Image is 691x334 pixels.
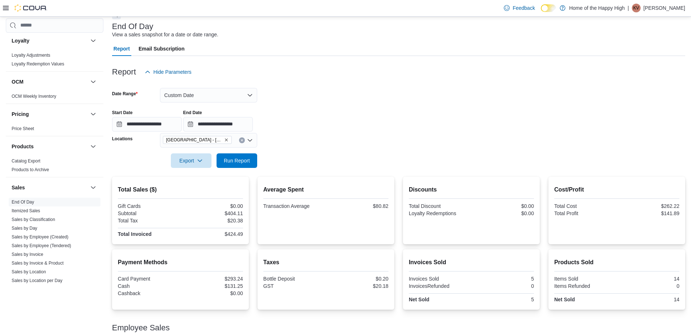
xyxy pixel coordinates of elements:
[263,283,325,289] div: GST
[554,276,616,282] div: Items Sold
[217,153,257,168] button: Run Report
[643,4,685,12] p: [PERSON_NAME]
[12,126,34,131] a: Price Sheet
[112,136,133,142] label: Locations
[163,136,232,144] span: Sherwood Park - Wye Road - Fire & Flower
[12,78,87,85] button: OCM
[118,210,179,216] div: Subtotal
[182,231,243,237] div: $424.49
[118,283,179,289] div: Cash
[12,278,62,283] a: Sales by Location per Day
[409,283,470,289] div: InvoicesRefunded
[327,203,388,209] div: $80.82
[12,110,29,118] h3: Pricing
[12,243,71,248] a: Sales by Employee (Tendered)
[263,185,388,194] h2: Average Spent
[12,243,71,249] span: Sales by Employee (Tendered)
[182,276,243,282] div: $293.24
[554,283,616,289] div: Items Refunded
[409,185,534,194] h2: Discounts
[327,276,388,282] div: $0.20
[89,36,98,45] button: Loyalty
[12,251,43,257] span: Sales by Invoice
[541,4,556,12] input: Dark Mode
[12,225,37,231] span: Sales by Day
[12,217,55,222] a: Sales by Classification
[409,276,470,282] div: Invoices Sold
[409,210,470,216] div: Loyalty Redemptions
[112,117,182,132] input: Press the down key to open a popover containing a calendar.
[118,276,179,282] div: Card Payment
[473,276,534,282] div: 5
[89,183,98,192] button: Sales
[171,153,211,168] button: Export
[12,260,63,266] span: Sales by Invoice & Product
[628,4,629,12] p: |
[12,94,56,99] a: OCM Weekly Inventory
[183,110,202,116] label: End Date
[6,157,103,177] div: Products
[112,323,170,332] h3: Employee Sales
[112,110,133,116] label: Start Date
[239,137,245,143] button: Clear input
[409,203,470,209] div: Total Discount
[554,297,575,302] strong: Net Sold
[118,231,152,237] strong: Total Invoiced
[118,258,243,267] h2: Payment Methods
[118,203,179,209] div: Gift Cards
[6,124,103,136] div: Pricing
[182,290,243,296] div: $0.00
[12,143,34,150] h3: Products
[12,110,87,118] button: Pricing
[473,210,534,216] div: $0.00
[182,203,243,209] div: $0.00
[89,142,98,151] button: Products
[114,41,130,56] span: Report
[12,278,62,283] span: Sales by Location per Day
[327,283,388,289] div: $20.18
[554,258,679,267] h2: Products Sold
[12,158,40,164] span: Catalog Export
[118,290,179,296] div: Cashback
[12,52,50,58] span: Loyalty Adjustments
[12,61,64,67] span: Loyalty Redemption Values
[89,77,98,86] button: OCM
[618,283,679,289] div: 0
[473,283,534,289] div: 0
[224,157,250,164] span: Run Report
[554,203,616,209] div: Total Cost
[618,276,679,282] div: 14
[142,65,194,79] button: Hide Parameters
[618,203,679,209] div: $262.22
[112,22,153,31] h3: End Of Day
[6,198,103,323] div: Sales
[633,4,639,12] span: KV
[153,68,192,76] span: Hide Parameters
[118,185,243,194] h2: Total Sales ($)
[263,276,325,282] div: Bottle Deposit
[247,137,253,143] button: Open list of options
[12,184,25,191] h3: Sales
[569,4,625,12] p: Home of the Happy High
[618,210,679,216] div: $141.89
[12,269,46,274] a: Sales by Location
[12,93,56,99] span: OCM Weekly Inventory
[182,283,243,289] div: $131.25
[12,226,37,231] a: Sales by Day
[409,258,534,267] h2: Invoices Sold
[15,4,47,12] img: Cova
[12,234,69,240] a: Sales by Employee (Created)
[501,1,538,15] a: Feedback
[12,208,40,213] a: Itemized Sales
[473,203,534,209] div: $0.00
[166,136,223,144] span: [GEOGRAPHIC_DATA] - [GEOGRAPHIC_DATA] - Fire & Flower
[112,68,136,76] h3: Report
[12,61,64,67] a: Loyalty Redemption Values
[12,37,29,44] h3: Loyalty
[160,88,257,102] button: Custom Date
[473,297,534,302] div: 5
[182,218,243,224] div: $20.38
[183,117,253,132] input: Press the down key to open a popover containing a calendar.
[12,184,87,191] button: Sales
